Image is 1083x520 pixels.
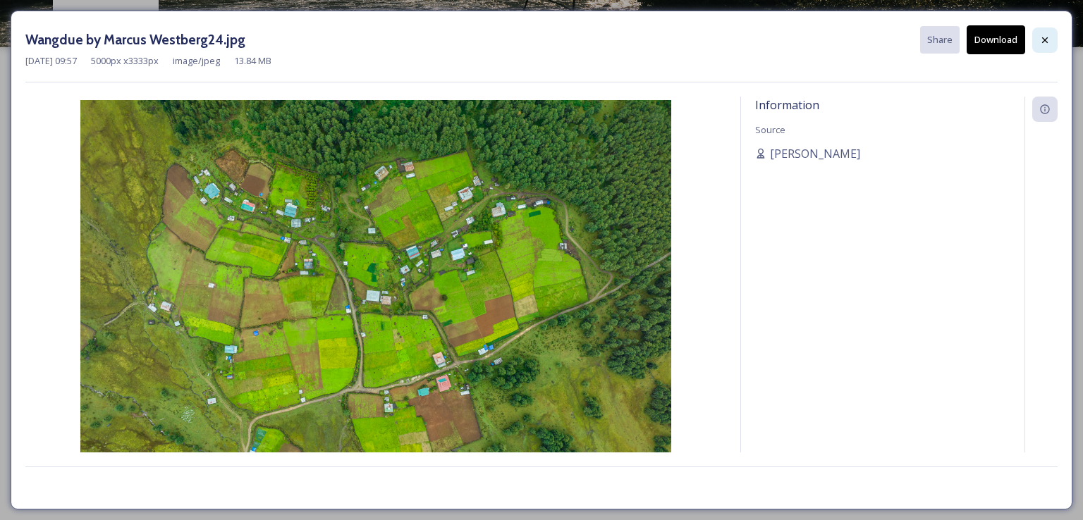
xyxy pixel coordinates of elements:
[234,54,271,68] span: 13.84 MB
[920,26,960,54] button: Share
[770,145,860,162] span: [PERSON_NAME]
[91,54,159,68] span: 5000 px x 3333 px
[755,123,785,136] span: Source
[25,54,77,68] span: [DATE] 09:57
[25,30,245,50] h3: Wangdue by Marcus Westberg24.jpg
[967,25,1025,54] button: Download
[25,100,726,493] img: Wangdue%20by%20Marcus%20Westberg24.jpg
[755,97,819,113] span: Information
[173,54,220,68] span: image/jpeg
